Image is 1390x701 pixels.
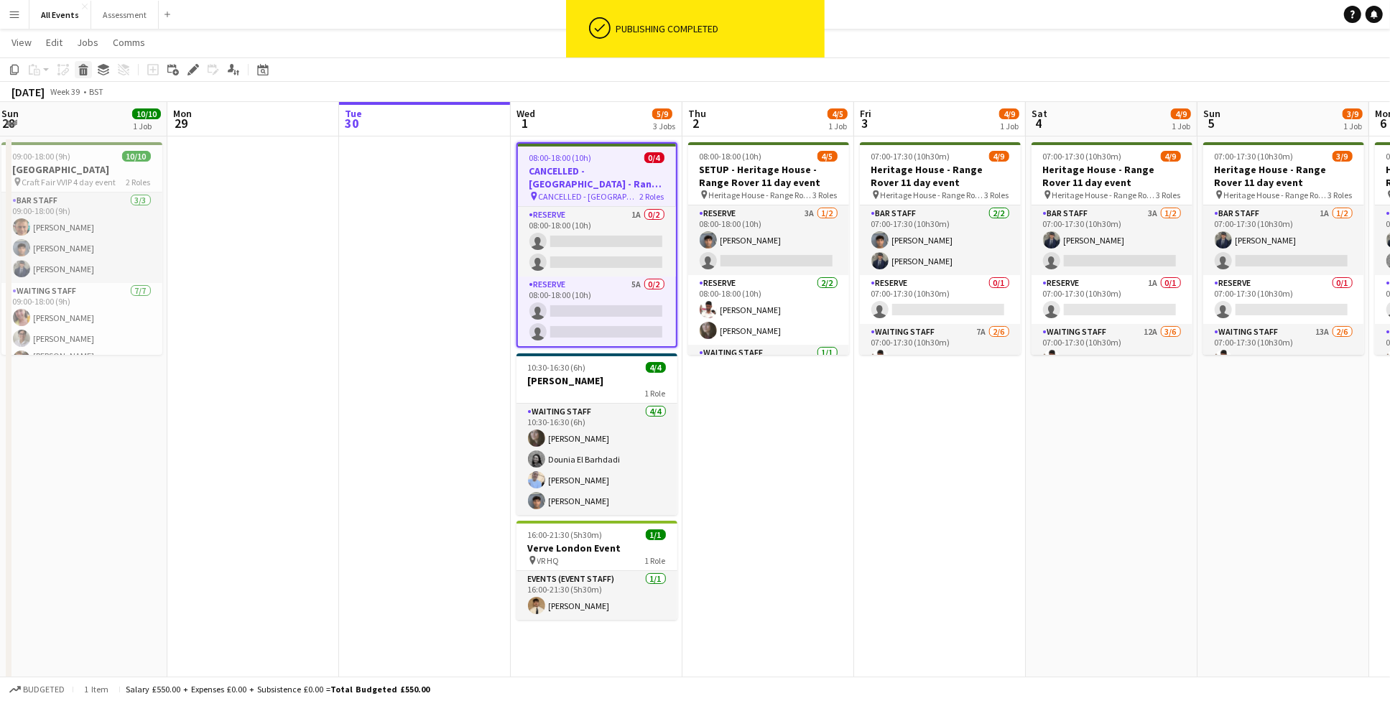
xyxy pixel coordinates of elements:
[126,684,430,695] div: Salary £550.00 + Expenses £0.00 + Subsistence £0.00 =
[709,190,813,200] span: Heritage House - Range Rover 11 day event
[860,205,1021,275] app-card-role: Bar Staff2/207:00-17:30 (10h30m)[PERSON_NAME][PERSON_NAME]
[1203,205,1364,275] app-card-role: Bar Staff1A1/207:00-17:30 (10h30m)[PERSON_NAME]
[516,571,677,620] app-card-role: Events (Event Staff)1/116:00-21:30 (5h30m)[PERSON_NAME]
[1032,142,1192,355] app-job-card: 07:00-17:30 (10h30m)4/9Heritage House - Range Rover 11 day event Heritage House - Range Rover 11 ...
[91,1,159,29] button: Assessment
[47,86,83,97] span: Week 39
[11,85,45,99] div: [DATE]
[516,404,677,515] app-card-role: Waiting Staff4/410:30-16:30 (6h)[PERSON_NAME]Dounia El Barhdadi[PERSON_NAME][PERSON_NAME]
[871,151,950,162] span: 07:00-17:30 (10h30m)
[860,275,1021,324] app-card-role: Reserve0/107:00-17:30 (10h30m)
[1203,142,1364,355] app-job-card: 07:00-17:30 (10h30m)3/9Heritage House - Range Rover 11 day event Heritage House - Range Rover 11 ...
[1203,107,1220,120] span: Sun
[171,115,192,131] span: 29
[1032,107,1047,120] span: Sat
[518,277,676,346] app-card-role: Reserve5A0/208:00-18:00 (10h)
[1032,275,1192,324] app-card-role: Reserve1A0/107:00-17:30 (10h30m)
[40,33,68,52] a: Edit
[23,684,65,695] span: Budgeted
[13,151,71,162] span: 09:00-18:00 (9h)
[686,115,706,131] span: 2
[1171,108,1191,119] span: 4/9
[516,521,677,620] app-job-card: 16:00-21:30 (5h30m)1/1Verve London Event VR HQ1 RoleEvents (Event Staff)1/116:00-21:30 (5h30m)[PE...
[173,107,192,120] span: Mon
[330,684,430,695] span: Total Budgeted £550.00
[77,36,98,49] span: Jobs
[89,86,103,97] div: BST
[528,529,603,540] span: 16:00-21:30 (5h30m)
[343,115,362,131] span: 30
[1,192,162,283] app-card-role: Bar Staff3/309:00-18:00 (9h)[PERSON_NAME][PERSON_NAME][PERSON_NAME]
[653,121,675,131] div: 3 Jobs
[133,121,160,131] div: 1 Job
[1032,163,1192,189] h3: Heritage House - Range Rover 11 day event
[529,152,592,163] span: 08:00-18:00 (10h)
[1203,324,1364,477] app-card-role: Waiting Staff13A2/607:00-17:30 (10h30m)[PERSON_NAME]
[11,36,32,49] span: View
[688,163,849,189] h3: SETUP - Heritage House - Range Rover 11 day event
[1052,190,1157,200] span: Heritage House - Range Rover 11 day event
[860,107,871,120] span: Fri
[1172,121,1190,131] div: 1 Job
[516,353,677,515] app-job-card: 10:30-16:30 (6h)4/4[PERSON_NAME]1 RoleWaiting Staff4/410:30-16:30 (6h)[PERSON_NAME]Dounia El Barh...
[989,151,1009,162] span: 4/9
[1,163,162,176] h3: [GEOGRAPHIC_DATA]
[640,191,664,202] span: 2 Roles
[1029,115,1047,131] span: 4
[860,163,1021,189] h3: Heritage House - Range Rover 11 day event
[1,107,19,120] span: Sun
[1,283,162,461] app-card-role: Waiting Staff7/709:00-18:00 (9h)[PERSON_NAME][PERSON_NAME][PERSON_NAME] ([PERSON_NAME]
[688,107,706,120] span: Thu
[645,388,666,399] span: 1 Role
[1343,108,1363,119] span: 3/9
[688,142,849,355] app-job-card: 08:00-18:00 (10h)4/5SETUP - Heritage House - Range Rover 11 day event Heritage House - Range Rove...
[113,36,145,49] span: Comms
[688,205,849,275] app-card-role: Reserve3A1/208:00-18:00 (10h)[PERSON_NAME]
[1043,151,1122,162] span: 07:00-17:30 (10h30m)
[126,177,151,187] span: 2 Roles
[122,151,151,162] span: 10/10
[1161,151,1181,162] span: 4/9
[1343,121,1362,131] div: 1 Job
[828,108,848,119] span: 4/5
[516,142,677,348] app-job-card: 08:00-18:00 (10h)0/4CANCELLED - [GEOGRAPHIC_DATA] - Range Rover 11 day event CANCELLED - [GEOGRAP...
[516,542,677,554] h3: Verve London Event
[860,142,1021,355] app-job-card: 07:00-17:30 (10h30m)4/9Heritage House - Range Rover 11 day event Heritage House - Range Rover 11 ...
[645,555,666,566] span: 1 Role
[1215,151,1294,162] span: 07:00-17:30 (10h30m)
[514,115,535,131] span: 1
[29,1,91,29] button: All Events
[1203,163,1364,189] h3: Heritage House - Range Rover 11 day event
[817,151,838,162] span: 4/5
[46,36,62,49] span: Edit
[132,108,161,119] span: 10/10
[516,374,677,387] h3: [PERSON_NAME]
[688,275,849,345] app-card-role: Reserve2/208:00-18:00 (10h)[PERSON_NAME][PERSON_NAME]
[1328,190,1353,200] span: 3 Roles
[537,555,560,566] span: VR HQ
[813,190,838,200] span: 3 Roles
[107,33,151,52] a: Comms
[22,177,116,187] span: Craft Fair VVIP 4 day event
[646,529,666,540] span: 1/1
[1,142,162,355] app-job-card: 09:00-18:00 (9h)10/10[GEOGRAPHIC_DATA] Craft Fair VVIP 4 day event2 RolesBar Staff3/309:00-18:00 ...
[539,191,640,202] span: CANCELLED - [GEOGRAPHIC_DATA] - Range Rover 11 day event
[688,345,849,394] app-card-role: Waiting Staff1/1
[528,362,586,373] span: 10:30-16:30 (6h)
[1000,121,1019,131] div: 1 Job
[700,151,762,162] span: 08:00-18:00 (10h)
[1224,190,1328,200] span: Heritage House - Range Rover 11 day event
[860,324,1021,477] app-card-role: Waiting Staff7A2/607:00-17:30 (10h30m)[PERSON_NAME]
[1203,275,1364,324] app-card-role: Reserve0/107:00-17:30 (10h30m)
[828,121,847,131] div: 1 Job
[999,108,1019,119] span: 4/9
[1032,324,1192,477] app-card-role: Waiting Staff12A3/607:00-17:30 (10h30m)[PERSON_NAME]
[516,107,535,120] span: Wed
